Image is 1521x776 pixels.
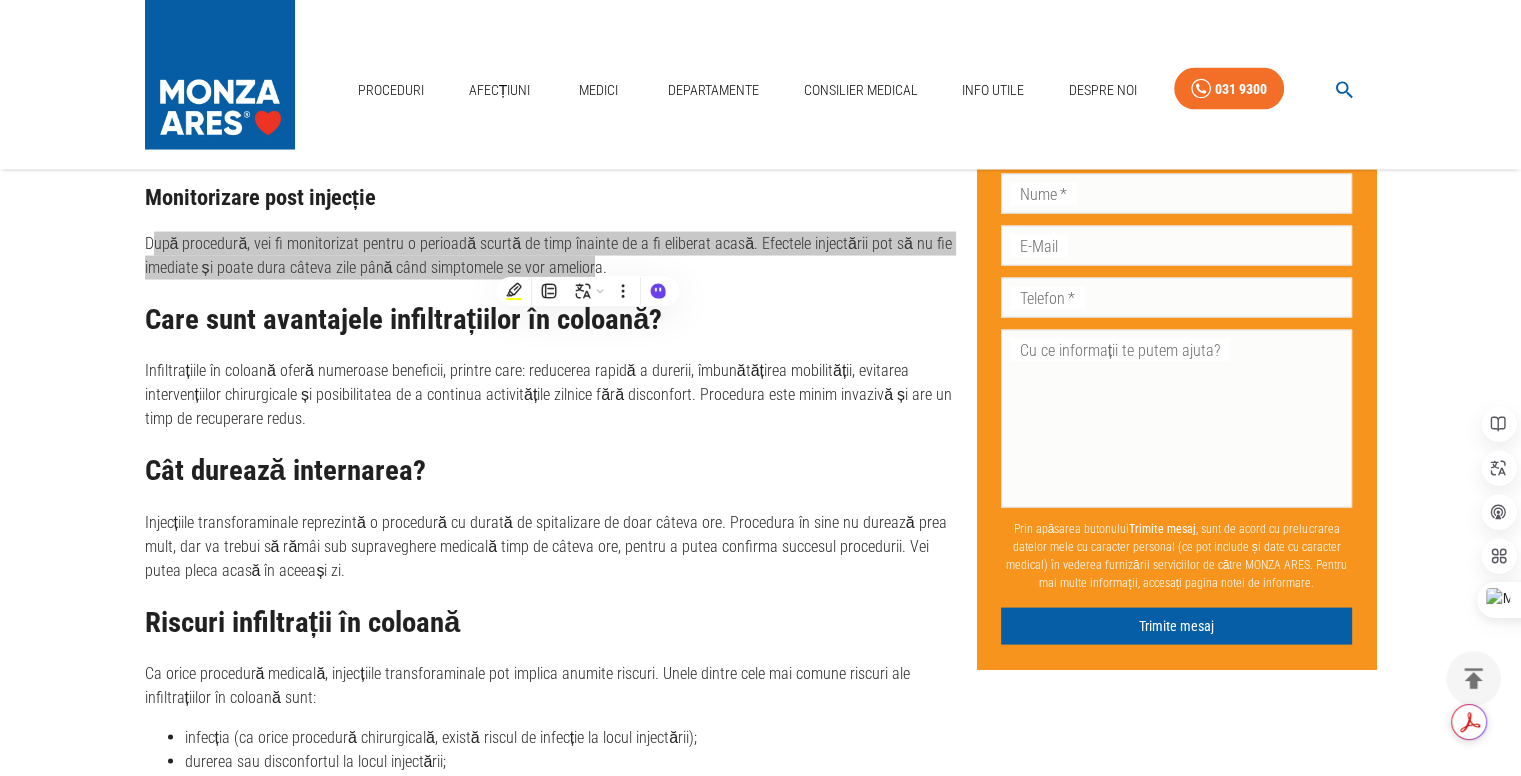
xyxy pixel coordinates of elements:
[145,359,961,431] p: Infiltrațiile în coloană oferă numeroase beneficii, printre care: reducerea rapidă a durerii, îmb...
[145,511,961,583] p: Injecțiile transforaminale reprezintă o procedură cu durată de spitalizare de doar câteva ore. Pr...
[1001,512,1353,600] p: Prin apăsarea butonului , sunt de acord cu prelucrarea datelor mele cu caracter personal (ce pot ...
[954,70,1032,111] a: Info Utile
[350,70,432,111] a: Proceduri
[567,70,631,111] a: Medici
[1001,608,1353,645] button: Trimite mesaj
[1129,522,1196,536] b: Trimite mesaj
[461,70,539,111] a: Afecțiuni
[145,607,961,639] h2: Riscuri infiltrații în coloană
[145,185,961,210] h3: Monitorizare post injecție
[145,455,961,487] h2: Cât durează internarea?
[145,662,961,710] p: Ca orice procedură medicală, injecțiile transforaminale pot implica anumite riscuri. Unele dintre...
[185,750,961,774] li: durerea sau disconfortul la locul injectării;
[1061,70,1145,111] a: Despre Noi
[1174,68,1284,111] a: 031 9300
[660,70,767,111] a: Departamente
[185,726,961,750] li: infecția (ca orice procedură chirurgicală, există riscul de infecție la locul injectării);
[1215,77,1267,102] div: 031 9300
[145,232,961,280] p: După procedură, vei fi monitorizat pentru o perioadă scurtă de timp înainte de a fi eliberat acas...
[795,70,925,111] a: Consilier Medical
[1446,651,1501,706] button: delete
[145,304,961,336] h2: Care sunt avantajele infiltrațiilor în coloană?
